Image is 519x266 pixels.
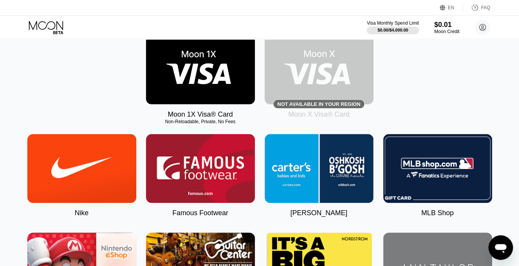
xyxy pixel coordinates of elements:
[434,21,459,29] div: $0.01
[367,20,419,34] div: Visa Monthly Spend Limit$0.00/$4,000.00
[488,235,513,260] iframe: Button to launch messaging window
[367,20,419,26] div: Visa Monthly Spend Limit
[172,209,228,217] div: Famous Footwear
[288,110,349,119] div: Moon X Visa® Card
[290,209,347,217] div: [PERSON_NAME]
[167,110,233,119] div: Moon 1X Visa® Card
[277,101,360,107] div: Not available in your region
[377,28,408,32] div: $0.00 / $4,000.00
[463,4,490,12] div: FAQ
[146,119,255,124] div: Non-Reloadable, Private, No Fees
[448,5,454,10] div: EN
[440,4,463,12] div: EN
[481,5,490,10] div: FAQ
[75,209,89,217] div: Nike
[434,29,459,34] div: Moon Credit
[265,35,373,104] div: Not available in your region
[434,21,459,34] div: $0.01Moon Credit
[421,209,454,217] div: MLB Shop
